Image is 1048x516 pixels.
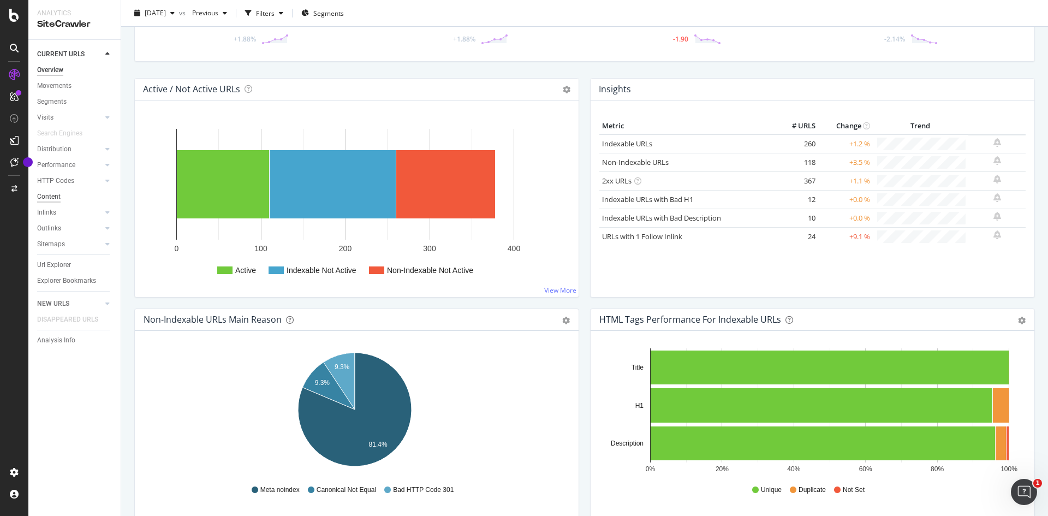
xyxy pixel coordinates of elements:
div: bell-plus [993,138,1001,147]
div: HTML Tags Performance for Indexable URLs [599,314,781,325]
div: Non-Indexable URLs Main Reason [144,314,282,325]
a: Indexable URLs [602,139,652,149]
div: Sitemaps [37,239,65,250]
a: NEW URLS [37,298,102,310]
div: gear [562,317,570,324]
button: Filters [241,4,288,22]
text: 200 [339,244,352,253]
div: NEW URLS [37,298,69,310]
button: Segments [297,4,348,22]
span: Duplicate [799,485,826,495]
span: Previous [188,8,218,17]
a: Url Explorer [37,259,113,271]
div: Visits [37,112,53,123]
span: Canonical Not Equal [317,485,376,495]
div: CURRENT URLS [37,49,85,60]
text: 100% [1001,465,1017,473]
div: Inlinks [37,207,56,218]
text: Active [235,266,256,275]
div: bell-plus [993,193,1001,202]
a: View More [544,286,576,295]
div: Explorer Bookmarks [37,275,96,287]
td: +9.1 % [818,227,873,246]
text: 0 [175,244,179,253]
text: 40% [787,465,800,473]
div: Tooltip anchor [23,157,33,167]
text: 300 [423,244,436,253]
a: 2xx URLs [602,176,632,186]
div: DISAPPEARED URLS [37,314,98,325]
svg: A chart. [144,118,566,288]
a: URLs with 1 Follow Inlink [602,232,682,241]
div: Analysis Info [37,335,75,346]
a: Inlinks [37,207,102,218]
td: +0.0 % [818,190,873,209]
th: Change [818,118,873,134]
h4: Active / Not Active URLs [143,82,240,97]
th: Metric [599,118,775,134]
td: 367 [775,171,818,190]
div: A chart. [599,348,1022,475]
td: 24 [775,227,818,246]
a: Search Engines [37,128,93,139]
a: Movements [37,80,113,92]
div: Performance [37,159,75,171]
text: 20% [716,465,729,473]
span: Unique [761,485,782,495]
span: 1 [1033,479,1042,488]
button: [DATE] [130,4,179,22]
div: +1.88% [234,34,256,44]
a: Overview [37,64,113,76]
div: gear [1018,317,1026,324]
a: Visits [37,112,102,123]
div: Filters [256,8,275,17]
div: Outlinks [37,223,61,234]
td: +1.1 % [818,171,873,190]
text: Non-Indexable Not Active [387,266,473,275]
text: Description [611,440,644,447]
span: vs [179,8,188,17]
i: Options [563,86,570,93]
text: 0% [646,465,656,473]
iframe: Intercom live chat [1011,479,1037,505]
div: Segments [37,96,67,108]
svg: A chart. [144,348,566,475]
div: +1.88% [453,34,475,44]
div: -1.90 [673,34,688,44]
div: Distribution [37,144,72,155]
a: HTTP Codes [37,175,102,187]
div: bell-plus [993,175,1001,183]
a: CURRENT URLS [37,49,102,60]
a: Analysis Info [37,335,113,346]
text: 81.4% [369,441,388,448]
text: 80% [931,465,944,473]
a: Distribution [37,144,102,155]
td: 260 [775,134,818,153]
div: -2.14% [884,34,905,44]
a: Non-Indexable URLs [602,157,669,167]
td: +3.5 % [818,153,873,171]
a: Performance [37,159,102,171]
text: Title [632,364,644,371]
text: 9.3% [335,363,350,371]
div: Url Explorer [37,259,71,271]
div: bell-plus [993,230,1001,239]
span: Not Set [843,485,865,495]
td: 10 [775,209,818,227]
text: H1 [635,402,644,410]
span: Meta noindex [260,485,300,495]
div: SiteCrawler [37,18,112,31]
div: bell-plus [993,156,1001,165]
div: Analytics [37,9,112,18]
text: 9.3% [315,379,330,387]
a: Content [37,191,113,203]
a: Sitemaps [37,239,102,250]
a: DISAPPEARED URLS [37,314,109,325]
text: 60% [859,465,872,473]
div: Search Engines [37,128,82,139]
text: Indexable Not Active [287,266,356,275]
a: Indexable URLs with Bad Description [602,213,721,223]
th: # URLS [775,118,818,134]
span: Segments [313,8,344,17]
